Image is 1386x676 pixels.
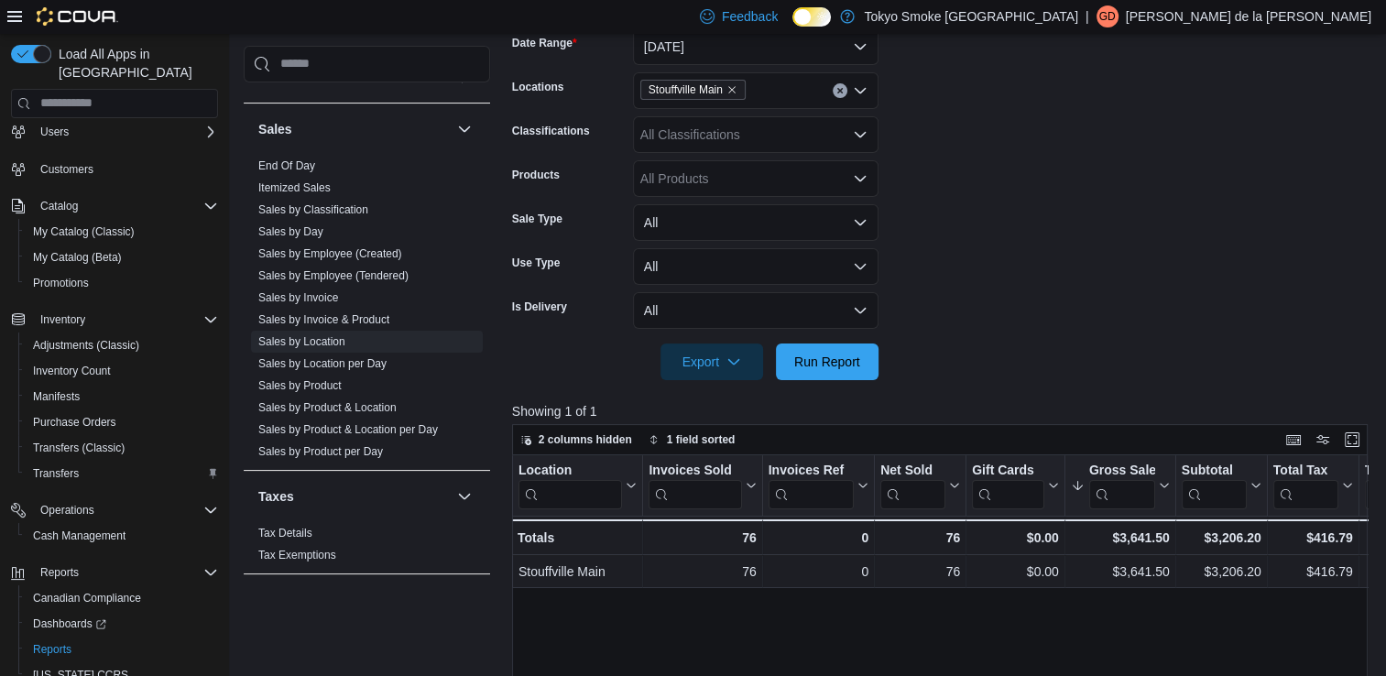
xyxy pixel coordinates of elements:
[880,561,960,583] div: 76
[518,462,622,479] div: Location
[972,462,1059,508] button: Gift Cards
[1273,462,1353,508] button: Total Tax
[18,333,225,358] button: Adjustments (Classic)
[1182,462,1247,508] div: Subtotal
[26,587,148,609] a: Canadian Compliance
[649,527,756,549] div: 76
[880,462,960,508] button: Net Sold
[1273,561,1353,583] div: $416.79
[833,83,847,98] button: Clear input
[1182,462,1261,508] button: Subtotal
[18,270,225,296] button: Promotions
[26,411,124,433] a: Purchase Orders
[258,312,389,327] span: Sales by Invoice & Product
[1312,429,1334,451] button: Display options
[33,562,218,583] span: Reports
[33,195,85,217] button: Catalog
[4,307,225,333] button: Inventory
[258,379,342,392] a: Sales by Product
[649,561,756,583] div: 76
[26,360,118,382] a: Inventory Count
[4,193,225,219] button: Catalog
[258,357,387,370] a: Sales by Location per Day
[1126,5,1371,27] p: [PERSON_NAME] de la [PERSON_NAME]
[1071,561,1170,583] div: $3,641.50
[1182,462,1247,479] div: Subtotal
[1282,429,1304,451] button: Keyboard shortcuts
[649,81,723,99] span: Stouffville Main
[258,120,450,138] button: Sales
[40,199,78,213] span: Catalog
[33,158,101,180] a: Customers
[640,80,746,100] span: Stouffville Main
[1097,5,1119,27] div: Giuseppe de la Rosa
[518,527,637,549] div: Totals
[258,203,368,216] a: Sales by Classification
[972,462,1044,508] div: Gift Card Sales
[726,84,737,95] button: Remove Stouffville Main from selection in this group
[26,411,218,433] span: Purchase Orders
[258,378,342,393] span: Sales by Product
[258,445,383,458] a: Sales by Product per Day
[258,291,338,304] a: Sales by Invoice
[33,338,139,353] span: Adjustments (Classic)
[258,334,345,349] span: Sales by Location
[258,487,294,506] h3: Taxes
[633,248,879,285] button: All
[26,334,147,356] a: Adjustments (Classic)
[18,585,225,611] button: Canadian Compliance
[18,637,225,662] button: Reports
[649,462,741,479] div: Invoices Sold
[40,312,85,327] span: Inventory
[258,527,312,540] a: Tax Details
[660,343,763,380] button: Export
[18,611,225,637] a: Dashboards
[4,156,225,182] button: Customers
[512,36,577,50] label: Date Range
[512,256,560,270] label: Use Type
[26,272,218,294] span: Promotions
[1182,561,1261,583] div: $3,206.20
[768,462,868,508] button: Invoices Ref
[244,155,490,470] div: Sales
[26,525,218,547] span: Cash Management
[26,334,218,356] span: Adjustments (Classic)
[1273,462,1338,479] div: Total Tax
[33,466,79,481] span: Transfers
[37,7,118,26] img: Cova
[26,221,142,243] a: My Catalog (Classic)
[26,246,218,268] span: My Catalog (Beta)
[26,386,218,408] span: Manifests
[33,121,76,143] button: Users
[768,462,853,479] div: Invoices Ref
[244,522,490,573] div: Taxes
[26,613,114,635] a: Dashboards
[33,499,102,521] button: Operations
[258,246,402,261] span: Sales by Employee (Created)
[853,83,868,98] button: Open list of options
[18,358,225,384] button: Inventory Count
[649,462,756,508] button: Invoices Sold
[33,591,141,605] span: Canadian Compliance
[1273,462,1338,508] div: Total Tax
[40,503,94,518] span: Operations
[51,45,218,82] span: Load All Apps in [GEOGRAPHIC_DATA]
[633,28,879,65] button: [DATE]
[972,527,1059,549] div: $0.00
[853,127,868,142] button: Open list of options
[1086,5,1089,27] p: |
[33,195,218,217] span: Catalog
[453,485,475,507] button: Taxes
[512,168,560,182] label: Products
[667,432,736,447] span: 1 field sorted
[258,549,336,562] a: Tax Exemptions
[880,462,945,479] div: Net Sold
[258,269,409,282] a: Sales by Employee (Tendered)
[26,638,79,660] a: Reports
[258,548,336,562] span: Tax Exemptions
[258,247,402,260] a: Sales by Employee (Created)
[26,613,218,635] span: Dashboards
[518,462,622,508] div: Location
[26,437,132,459] a: Transfers (Classic)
